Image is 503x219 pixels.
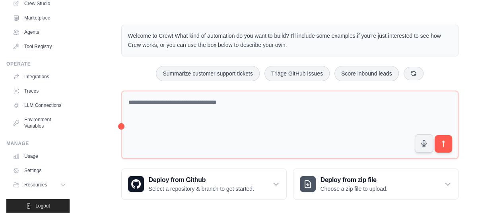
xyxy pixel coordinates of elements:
div: Operate [6,61,70,67]
button: Resources [10,178,70,191]
button: Logout [6,199,70,213]
a: LLM Connections [10,99,70,112]
span: Resources [24,182,47,188]
h3: Create an automation [351,157,474,167]
button: Summarize customer support tickets [156,66,259,81]
p: Welcome to Crew! What kind of automation do you want to build? I'll include some examples if you'... [128,31,452,50]
a: Agents [10,26,70,39]
p: Select a repository & branch to get started. [149,185,254,193]
p: Choose a zip file to upload. [320,185,388,193]
button: Score inbound leads [334,66,399,81]
a: Usage [10,150,70,163]
a: Tool Registry [10,40,70,53]
p: Describe the automation you want to build, select an example option, or use the microphone to spe... [351,171,474,196]
a: Integrations [10,70,70,83]
a: Marketplace [10,12,70,24]
a: Traces [10,85,70,97]
span: Logout [35,203,50,209]
a: Environment Variables [10,113,70,132]
iframe: Chat Widget [463,181,503,219]
button: Triage GitHub issues [264,66,330,81]
button: Close walkthrough [479,146,485,152]
div: Manage [6,140,70,147]
span: Step 1 [357,148,373,154]
h3: Deploy from zip file [320,175,388,185]
a: Settings [10,164,70,177]
h3: Deploy from Github [149,175,254,185]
